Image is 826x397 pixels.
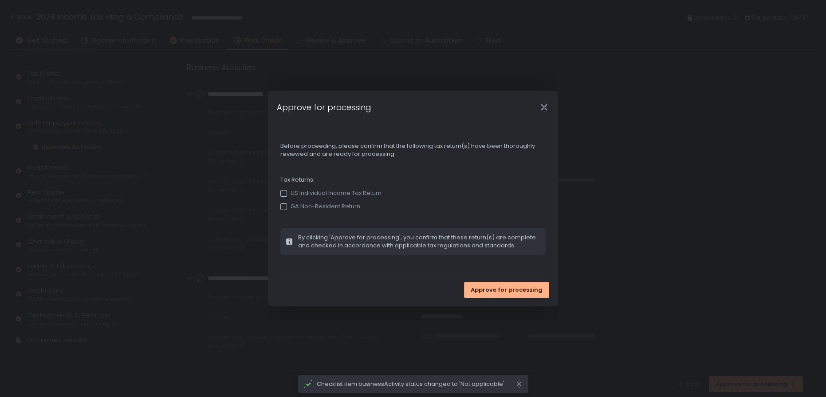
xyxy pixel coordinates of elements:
div: Close [530,102,558,112]
span: Checklist item businessActivity status changed to 'Not applicable' [317,380,515,388]
span: Tax Returns: [280,176,546,184]
button: Approve for processing [464,282,549,298]
span: Before proceeding, please confirm that the following tax return(s) have been thoroughly reviewed ... [280,142,546,158]
span: By clicking 'Approve for processing', you confirm that these return(s) are complete and checked i... [298,234,540,250]
svg: close [515,379,523,389]
span: Approve for processing [471,286,543,294]
h1: Approve for processing [277,101,371,113]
